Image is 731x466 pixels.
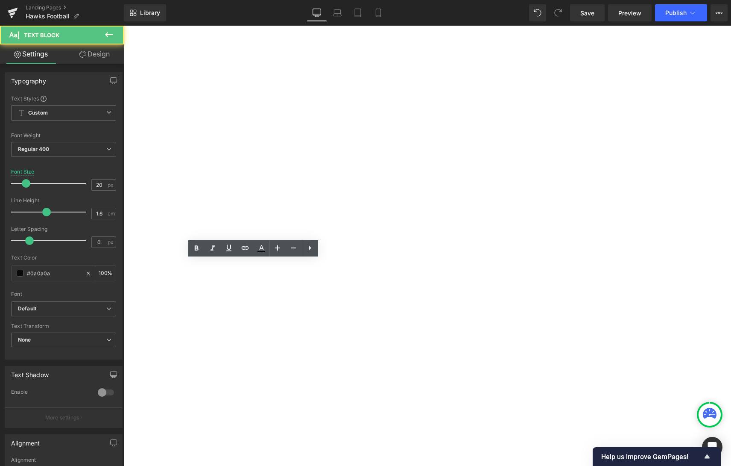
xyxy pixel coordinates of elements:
a: Desktop [307,4,327,21]
span: px [108,182,115,188]
div: Typography [11,73,46,85]
span: Preview [618,9,641,18]
span: Save [580,9,594,18]
b: None [18,336,31,343]
div: Line Height [11,198,116,204]
span: Text Block [24,32,59,38]
span: Hawks Football [26,13,70,20]
span: Help us improve GemPages! [601,453,702,461]
div: Text Shadow [11,366,49,378]
a: Design [64,44,126,64]
b: Regular 400 [18,146,50,152]
div: Font [11,291,116,297]
span: px [108,239,115,245]
div: % [95,266,116,281]
span: em [108,211,115,216]
span: Library [140,9,160,17]
div: Text Color [11,255,116,261]
a: Laptop [327,4,348,21]
div: Alignment [11,457,116,463]
div: Letter Spacing [11,226,116,232]
button: Publish [655,4,707,21]
button: Show survey - Help us improve GemPages! [601,451,712,462]
a: Mobile [368,4,389,21]
div: Font Size [11,169,35,175]
div: Enable [11,389,89,398]
button: More settings [5,407,122,428]
span: Publish [665,9,687,16]
a: Preview [608,4,652,21]
input: Color [27,268,82,278]
button: Undo [529,4,546,21]
div: Text Styles [11,95,116,102]
a: New Library [124,4,166,21]
p: More settings [45,414,79,422]
button: Redo [550,4,567,21]
div: Text Transform [11,323,116,329]
b: Custom [28,109,48,117]
i: Default [18,305,36,313]
button: More [711,4,728,21]
div: Open Intercom Messenger [702,437,722,457]
div: Font Weight [11,133,116,139]
a: Tablet [348,4,368,21]
div: Alignment [11,435,40,447]
a: Landing Pages [26,4,124,11]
